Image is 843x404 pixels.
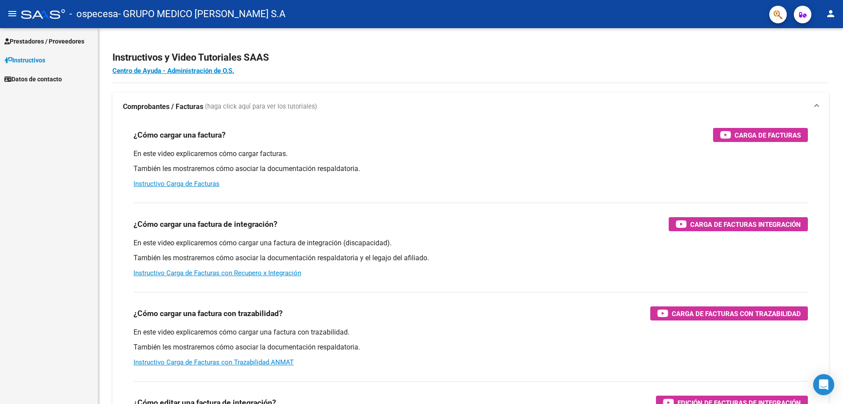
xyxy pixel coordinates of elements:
[825,8,836,19] mat-icon: person
[133,307,283,320] h3: ¿Cómo cargar una factura con trazabilidad?
[133,358,294,366] a: Instructivo Carga de Facturas con Trazabilidad ANMAT
[69,4,118,24] span: - ospecesa
[4,55,45,65] span: Instructivos
[133,149,808,159] p: En este video explicaremos cómo cargar facturas.
[669,217,808,231] button: Carga de Facturas Integración
[133,328,808,337] p: En este video explicaremos cómo cargar una factura con trazabilidad.
[4,74,62,84] span: Datos de contacto
[112,49,829,66] h2: Instructivos y Video Tutoriales SAAS
[112,93,829,121] mat-expansion-panel-header: Comprobantes / Facturas (haga click aquí para ver los tutoriales)
[118,4,285,24] span: - GRUPO MEDICO [PERSON_NAME] S.A
[133,180,220,188] a: Instructivo Carga de Facturas
[133,129,226,141] h3: ¿Cómo cargar una factura?
[133,269,301,277] a: Instructivo Carga de Facturas con Recupero x Integración
[133,218,277,230] h3: ¿Cómo cargar una factura de integración?
[735,130,801,141] span: Carga de Facturas
[112,67,234,75] a: Centro de Ayuda - Administración de O.S.
[133,238,808,248] p: En este video explicaremos cómo cargar una factura de integración (discapacidad).
[123,102,203,112] strong: Comprobantes / Facturas
[133,342,808,352] p: También les mostraremos cómo asociar la documentación respaldatoria.
[7,8,18,19] mat-icon: menu
[133,164,808,174] p: También les mostraremos cómo asociar la documentación respaldatoria.
[813,374,834,395] div: Open Intercom Messenger
[4,36,84,46] span: Prestadores / Proveedores
[672,308,801,319] span: Carga de Facturas con Trazabilidad
[133,253,808,263] p: También les mostraremos cómo asociar la documentación respaldatoria y el legajo del afiliado.
[713,128,808,142] button: Carga de Facturas
[205,102,317,112] span: (haga click aquí para ver los tutoriales)
[690,219,801,230] span: Carga de Facturas Integración
[650,306,808,320] button: Carga de Facturas con Trazabilidad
